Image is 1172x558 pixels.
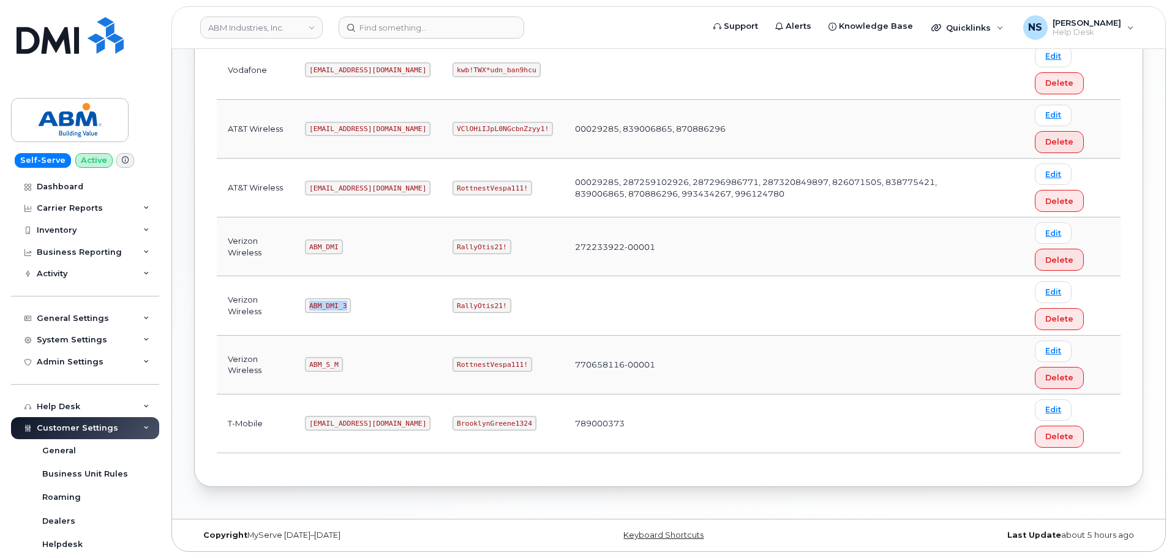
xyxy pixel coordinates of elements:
[217,336,294,394] td: Verizon Wireless
[453,122,553,137] code: VClOHiIJpL0NGcbnZzyy1!
[923,15,1012,40] div: Quicklinks
[564,217,963,276] td: 272233922-00001
[839,20,913,32] span: Knowledge Base
[564,394,963,453] td: 789000373
[339,17,524,39] input: Find something...
[1035,105,1072,126] a: Edit
[217,41,294,100] td: Vodafone
[453,416,536,431] code: BrooklynGreene1324
[453,239,511,254] code: RallyOtis21!
[1028,20,1042,35] span: NS
[705,14,767,39] a: Support
[217,217,294,276] td: Verizon Wireless
[1035,399,1072,421] a: Edit
[217,394,294,453] td: T-Mobile
[820,14,922,39] a: Knowledge Base
[564,336,963,394] td: 770658116-00001
[217,100,294,159] td: AT&T Wireless
[1045,372,1073,383] span: Delete
[453,62,540,77] code: kwb!TWX*udn_ban9hcu
[827,530,1143,540] div: about 5 hours ago
[305,416,430,431] code: [EMAIL_ADDRESS][DOMAIN_NAME]
[623,530,704,540] a: Keyboard Shortcuts
[1035,164,1072,185] a: Edit
[305,239,342,254] code: ABM_DMI
[946,23,991,32] span: Quicklinks
[1045,431,1073,442] span: Delete
[305,357,342,372] code: ABM_S_M
[564,100,963,159] td: 00029285, 839006865, 870886296
[305,122,430,137] code: [EMAIL_ADDRESS][DOMAIN_NAME]
[1045,254,1073,266] span: Delete
[1015,15,1143,40] div: Noah Shelton
[1035,249,1084,271] button: Delete
[1035,222,1072,244] a: Edit
[767,14,820,39] a: Alerts
[1053,28,1121,37] span: Help Desk
[305,62,430,77] code: [EMAIL_ADDRESS][DOMAIN_NAME]
[1035,46,1072,67] a: Edit
[217,276,294,335] td: Verizon Wireless
[1035,190,1084,212] button: Delete
[1035,426,1084,448] button: Delete
[203,530,247,540] strong: Copyright
[1045,195,1073,207] span: Delete
[1035,72,1084,94] button: Delete
[786,20,811,32] span: Alerts
[453,298,511,313] code: RallyOtis21!
[1035,367,1084,389] button: Delete
[1045,77,1073,89] span: Delete
[564,159,963,217] td: 00029285, 287259102926, 287296986771, 287320849897, 826071505, 838775421, 839006865, 870886296, 9...
[305,181,430,195] code: [EMAIL_ADDRESS][DOMAIN_NAME]
[305,298,351,313] code: ABM_DMI_3
[453,357,532,372] code: RottnestVespa111!
[1035,281,1072,303] a: Edit
[1045,313,1073,325] span: Delete
[1035,131,1084,153] button: Delete
[1045,136,1073,148] span: Delete
[724,20,758,32] span: Support
[1035,308,1084,330] button: Delete
[217,159,294,217] td: AT&T Wireless
[200,17,323,39] a: ABM Industries, Inc.
[453,181,532,195] code: RottnestVespa111!
[194,530,511,540] div: MyServe [DATE]–[DATE]
[1007,530,1061,540] strong: Last Update
[1053,18,1121,28] span: [PERSON_NAME]
[1035,341,1072,362] a: Edit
